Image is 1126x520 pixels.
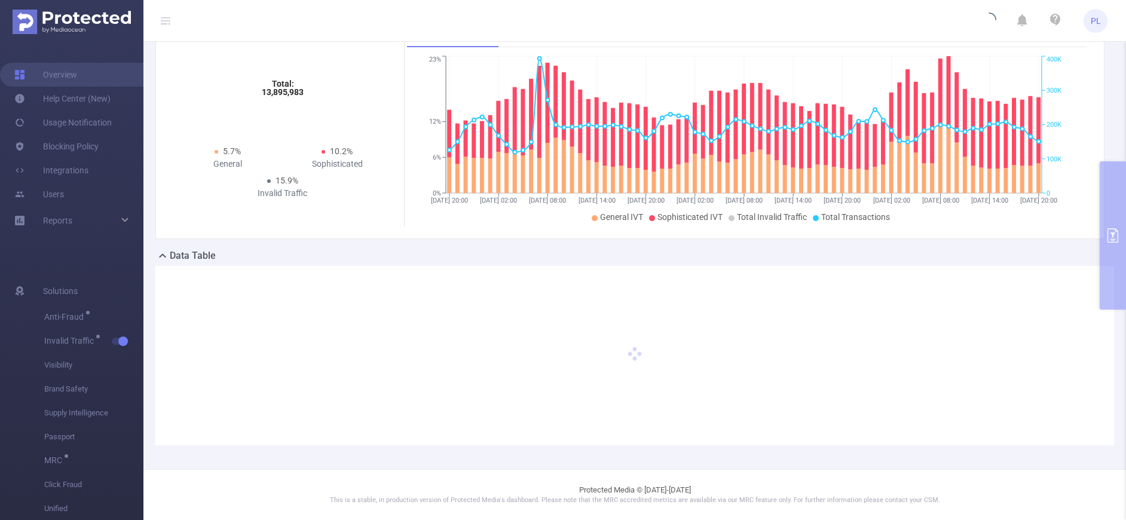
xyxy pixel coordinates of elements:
[821,212,890,222] span: Total Transactions
[228,187,338,200] div: Invalid Traffic
[43,209,72,233] a: Reports
[170,249,216,263] h2: Data Table
[657,212,723,222] span: Sophisticated IVT
[429,56,441,64] tspan: 23%
[982,13,996,29] i: icon: loading
[14,63,77,87] a: Overview
[44,337,98,345] span: Invalid Traffic
[578,197,615,204] tspan: [DATE] 14:00
[173,495,1096,506] p: This is a stable, in production version of Protected Media's dashboard. Please note that the MRC ...
[271,79,293,88] tspan: Total:
[529,197,566,204] tspan: [DATE] 08:00
[1047,155,1061,163] tspan: 100K
[44,377,143,401] span: Brand Safety
[44,313,88,321] span: Anti-Fraud
[283,158,393,170] div: Sophisticated
[676,197,713,204] tspan: [DATE] 02:00
[13,10,131,34] img: Protected Media
[14,182,64,206] a: Users
[44,353,143,377] span: Visibility
[480,197,517,204] tspan: [DATE] 02:00
[1047,87,1061,94] tspan: 300K
[922,197,959,204] tspan: [DATE] 08:00
[737,212,807,222] span: Total Invalid Traffic
[775,197,812,204] tspan: [DATE] 14:00
[433,154,441,161] tspan: 6%
[1047,189,1050,197] tspan: 0
[1047,56,1061,64] tspan: 400K
[433,189,441,197] tspan: 0%
[1047,121,1061,129] tspan: 200K
[43,279,78,303] span: Solutions
[262,87,304,97] tspan: 13,895,983
[276,176,298,185] span: 15.9%
[44,456,66,464] span: MRC
[429,118,441,126] tspan: 12%
[143,469,1126,520] footer: Protected Media © [DATE]-[DATE]
[44,425,143,449] span: Passport
[726,197,763,204] tspan: [DATE] 08:00
[14,158,88,182] a: Integrations
[14,111,112,134] a: Usage Notification
[173,158,283,170] div: General
[14,134,99,158] a: Blocking Policy
[1020,197,1057,204] tspan: [DATE] 20:00
[600,212,643,222] span: General IVT
[971,197,1008,204] tspan: [DATE] 14:00
[43,216,72,225] span: Reports
[824,197,861,204] tspan: [DATE] 20:00
[44,473,143,497] span: Click Fraud
[223,146,241,156] span: 5.7%
[431,197,468,204] tspan: [DATE] 20:00
[330,146,353,156] span: 10.2%
[873,197,910,204] tspan: [DATE] 02:00
[627,197,664,204] tspan: [DATE] 20:00
[1091,9,1101,33] span: PL
[44,401,143,425] span: Supply Intelligence
[14,87,111,111] a: Help Center (New)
